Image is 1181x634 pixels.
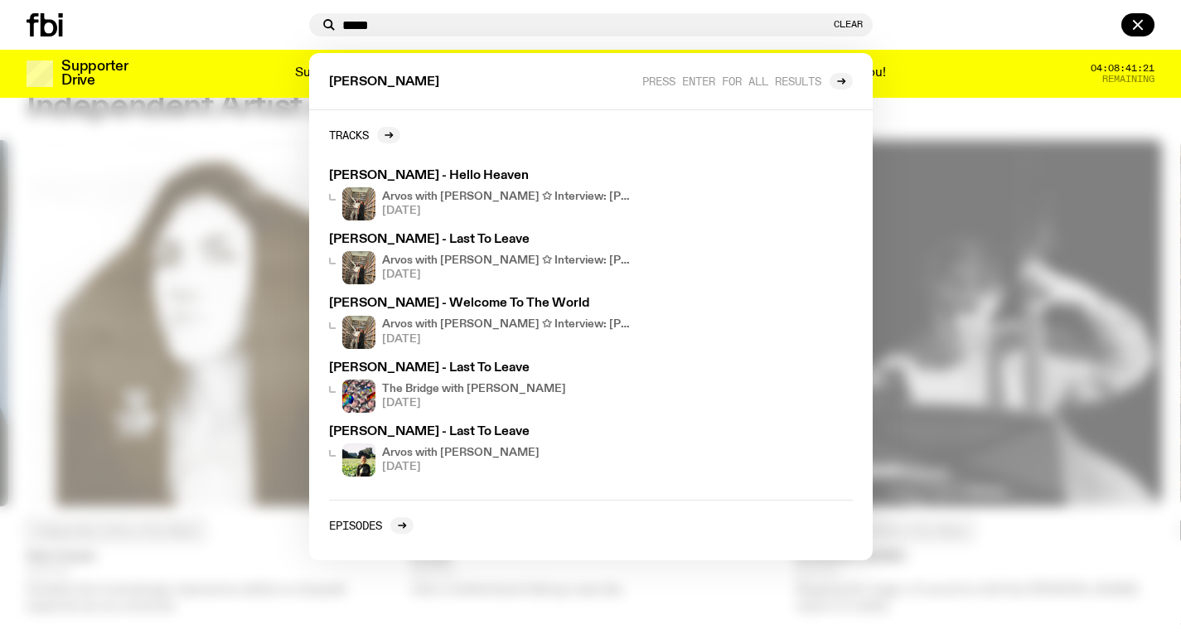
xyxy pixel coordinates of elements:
span: [DATE] [382,206,634,216]
h3: [PERSON_NAME] - Hello Heaven [329,170,634,182]
a: [PERSON_NAME] - Welcome To The WorldArvos with [PERSON_NAME] ✩ Interview: [PERSON_NAME][DATE] [322,291,641,355]
a: [PERSON_NAME] - Last To LeaveThe Bridge with [PERSON_NAME][DATE] [322,356,641,419]
h3: [PERSON_NAME] - Last To Leave [329,234,634,246]
span: [PERSON_NAME] [329,76,439,89]
a: Episodes [329,517,414,534]
h4: Arvos with [PERSON_NAME] ✩ Interview: [PERSON_NAME] [382,319,634,330]
span: [DATE] [382,398,566,409]
a: [PERSON_NAME] - Hello HeavenArvos with [PERSON_NAME] ✩ Interview: [PERSON_NAME][DATE] [322,163,641,227]
h2: Episodes [329,519,382,531]
span: [DATE] [382,269,634,280]
span: 04:08:41:21 [1091,64,1154,73]
span: [DATE] [382,462,540,472]
a: Press enter for all results [642,73,853,90]
h3: [PERSON_NAME] - Last To Leave [329,426,634,438]
span: Press enter for all results [642,75,821,87]
span: [DATE] [382,334,634,345]
h2: Tracks [329,128,369,141]
h4: Arvos with [PERSON_NAME] ✩ Interview: [PERSON_NAME] [382,255,634,266]
a: [PERSON_NAME] - Last To LeaveArvos with [PERSON_NAME] ✩ Interview: [PERSON_NAME][DATE] [322,227,641,291]
h3: Supporter Drive [61,60,128,88]
h4: Arvos with [PERSON_NAME] [382,448,540,458]
h3: [PERSON_NAME] - Last To Leave [329,362,634,375]
p: Supporter Drive 2025: Shaping the future of our city’s music, arts, and culture - with the help o... [295,66,886,81]
h3: [PERSON_NAME] - Welcome To The World [329,298,634,310]
h4: The Bridge with [PERSON_NAME] [382,384,566,394]
a: Tracks [329,127,400,143]
a: [PERSON_NAME] - Last To LeaveBri is smiling and wearing a black t-shirt. She is standing in front... [322,419,641,483]
span: Remaining [1102,75,1154,84]
img: Bri is smiling and wearing a black t-shirt. She is standing in front of a lush, green field. Ther... [342,443,375,477]
button: Clear [834,20,863,29]
h4: Arvos with [PERSON_NAME] ✩ Interview: [PERSON_NAME] [382,191,634,202]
